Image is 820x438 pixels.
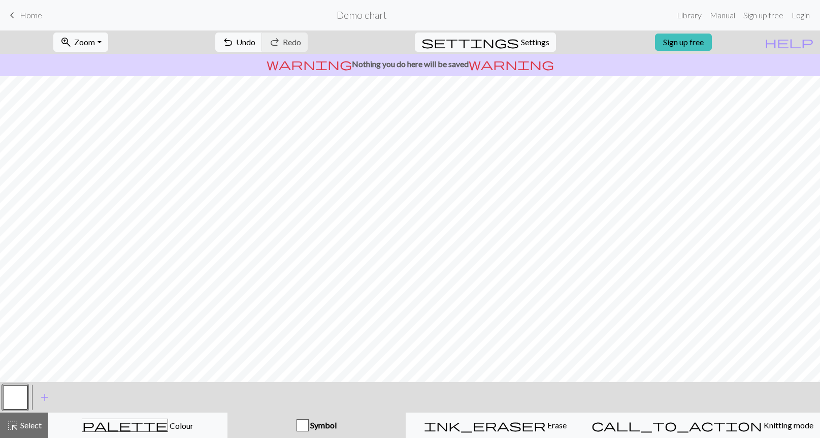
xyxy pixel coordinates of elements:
[20,10,42,20] span: Home
[6,7,42,24] a: Home
[421,36,519,48] i: Settings
[592,418,762,432] span: call_to_action
[6,8,18,22] span: keyboard_arrow_left
[337,9,387,21] h2: Demo chart
[546,420,567,430] span: Erase
[168,421,193,430] span: Colour
[521,36,549,48] span: Settings
[655,34,712,51] a: Sign up free
[53,33,108,52] button: Zoom
[267,57,352,71] span: warning
[222,35,234,49] span: undo
[19,420,42,430] span: Select
[48,413,227,438] button: Colour
[82,418,168,432] span: palette
[673,5,706,25] a: Library
[227,413,406,438] button: Symbol
[215,33,263,52] button: Undo
[236,37,255,47] span: Undo
[4,58,816,70] p: Nothing you do here will be saved
[469,57,554,71] span: warning
[585,413,820,438] button: Knitting mode
[762,420,813,430] span: Knitting mode
[421,35,519,49] span: settings
[706,5,739,25] a: Manual
[60,35,72,49] span: zoom_in
[7,418,19,432] span: highlight_alt
[739,5,788,25] a: Sign up free
[788,5,814,25] a: Login
[39,390,51,404] span: add
[765,35,813,49] span: help
[74,37,95,47] span: Zoom
[309,420,337,430] span: Symbol
[406,413,585,438] button: Erase
[424,418,546,432] span: ink_eraser
[415,33,556,52] button: SettingsSettings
